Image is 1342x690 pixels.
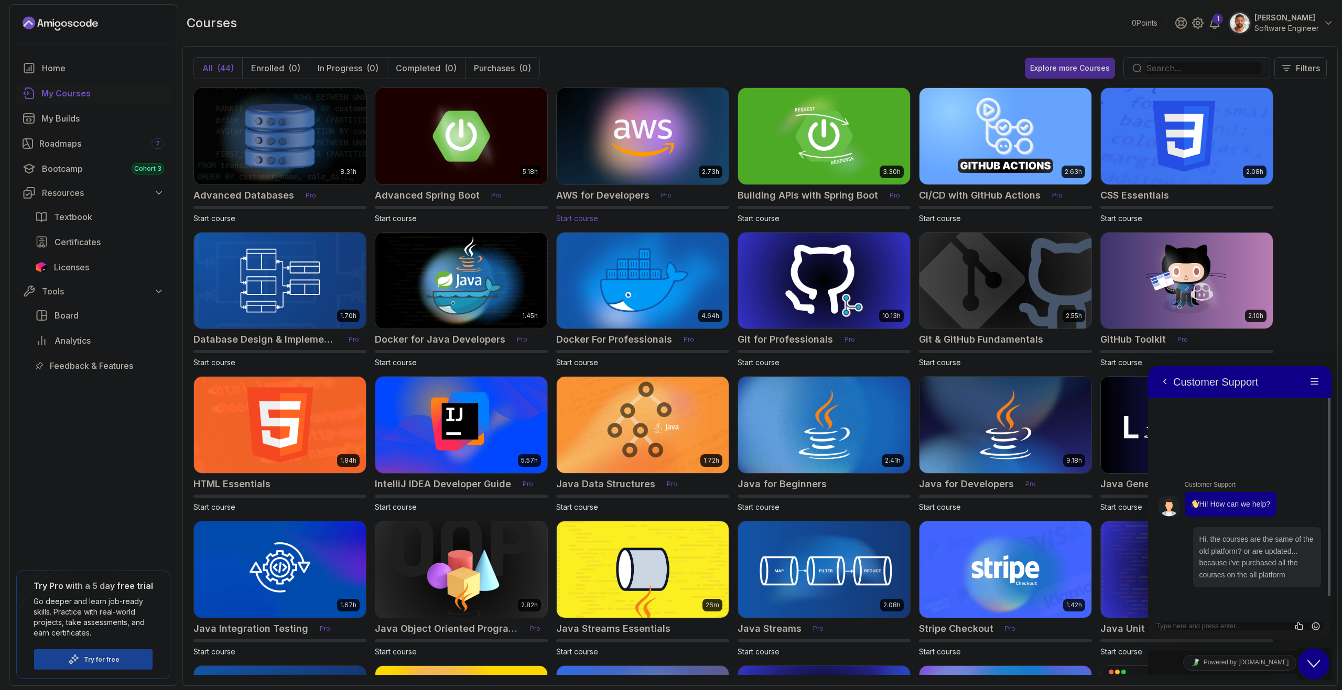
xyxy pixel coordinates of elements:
img: Database Design & Implementation card [194,233,366,329]
p: Pro [524,623,547,634]
div: (44) [217,62,234,74]
p: Pro [299,190,322,201]
h2: Java for Developers [919,477,1014,491]
h2: HTML Essentials [193,477,270,491]
div: 1 [1213,14,1223,24]
a: home [16,58,170,79]
p: Pro [1019,479,1042,489]
div: Home [42,62,164,74]
div: Explore more Courses [1030,63,1110,73]
img: IntelliJ IDEA Developer Guide card [375,377,547,473]
button: user profile image[PERSON_NAME]Software Engineer [1229,13,1334,34]
h2: Stripe Checkout [919,621,993,636]
button: Filters [1274,57,1327,79]
p: 1.42h [1066,601,1082,609]
img: Git & GitHub Fundamentals card [919,233,1091,329]
span: Start course [375,214,417,223]
span: Start course [738,502,780,511]
p: Pro [516,479,539,489]
h2: courses [187,15,237,31]
p: 2.08h [1246,168,1263,176]
img: Git for Professionals card [738,233,910,329]
p: 8.31h [340,168,356,176]
span: Start course [919,502,961,511]
p: 2.55h [1066,312,1082,320]
span: Cohort 3 [134,165,161,173]
img: GitHub Toolkit card [1101,233,1273,329]
p: 1.70h [340,312,356,320]
span: Textbook [54,211,92,223]
a: licenses [29,257,170,278]
p: Software Engineer [1254,23,1319,34]
p: Pro [661,479,684,489]
span: Board [55,309,79,322]
p: 0 Points [1132,18,1157,28]
p: Pro [485,190,508,201]
img: Java for Developers card [919,377,1091,473]
p: 10.13h [882,312,901,320]
h2: Advanced Databases [193,188,294,203]
a: analytics [29,330,170,351]
button: Try for free [34,649,153,670]
p: Pro [313,623,337,634]
p: 26m [706,601,719,609]
p: Try for free [84,655,120,664]
p: 2.73h [702,168,719,176]
img: Java Streams card [738,521,910,618]
p: [PERSON_NAME] [1254,13,1319,23]
span: Start course [1100,647,1142,656]
img: Java Generics card [1101,377,1273,473]
span: Start course [556,502,598,511]
h2: Java Streams [738,621,802,636]
p: Pro [807,623,830,634]
span: Start course [1100,358,1142,367]
button: Tools [16,282,170,301]
p: Pro [655,190,678,201]
a: feedback [29,355,170,376]
p: 9.18h [1066,456,1082,465]
img: Java Object Oriented Programming card [375,521,547,618]
p: Enrolled [251,62,284,74]
p: 2.08h [883,601,901,609]
span: Start course [375,502,417,511]
p: In Progress [318,62,362,74]
a: Landing page [23,15,98,32]
div: My Builds [41,112,164,125]
div: Bootcamp [42,162,164,175]
h2: IntelliJ IDEA Developer Guide [375,477,511,491]
p: 2.41h [885,456,901,465]
span: Start course [193,647,235,656]
p: Go deeper and learn job-ready skills. Practice with real-world projects, take assessments, and ea... [34,596,153,638]
h2: Java Generics [1100,477,1167,491]
h2: Advanced Spring Boot [375,188,480,203]
p: 5.57h [521,456,538,465]
img: Docker for Java Developers card [375,233,547,329]
span: Start course [738,647,780,656]
p: 1.67h [340,601,356,609]
span: Start course [375,647,417,656]
h2: CI/CD with GitHub Actions [919,188,1041,203]
input: Search... [1146,62,1261,74]
div: (0) [519,62,531,74]
p: 1.84h [340,456,356,465]
img: Building APIs with Spring Boot card [738,88,910,184]
span: Start course [556,647,598,656]
p: 2.10h [1248,312,1263,320]
h2: Git & GitHub Fundamentals [919,332,1043,347]
h2: Java Unit Testing Essentials [1100,621,1233,636]
img: CI/CD with GitHub Actions card [919,88,1091,184]
span: Start course [193,358,235,367]
span: Feedback & Features [50,359,133,372]
h2: Java for Beginners [738,477,827,491]
span: Start course [919,647,961,656]
div: (0) [366,62,378,74]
